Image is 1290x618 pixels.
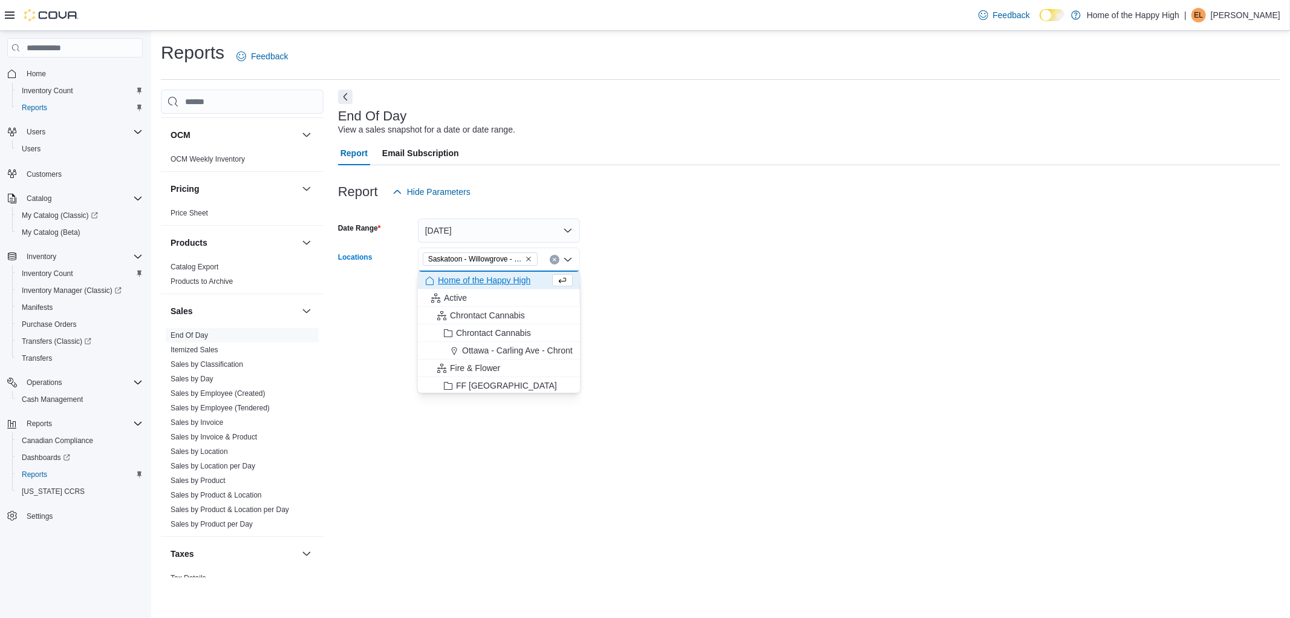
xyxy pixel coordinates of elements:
p: [PERSON_NAME] [1211,8,1280,22]
button: Taxes [171,548,297,560]
span: Home [22,66,143,81]
span: Ottawa - Carling Ave - Chrontact Cannabis [462,344,622,357]
h3: OCM [171,129,191,141]
span: Sales by Location per Day [171,461,255,471]
button: OCM [299,128,314,142]
span: Home [27,69,46,79]
a: Tax Details [171,574,206,582]
button: Sales [299,304,314,318]
span: EL [1194,8,1204,22]
span: Dashboards [22,453,70,462]
button: Home [2,65,148,82]
button: Inventory Count [12,82,148,99]
span: Users [22,125,143,139]
span: My Catalog (Classic) [22,211,98,220]
span: Manifests [22,303,53,312]
span: My Catalog (Classic) [17,208,143,223]
a: Catalog Export [171,263,218,271]
span: Inventory Count [22,269,73,278]
a: Settings [22,509,57,524]
span: My Catalog (Beta) [17,225,143,240]
a: Cash Management [17,392,88,407]
div: Pricing [161,206,324,225]
span: Feedback [993,9,1030,21]
button: Reports [2,415,148,432]
a: My Catalog (Classic) [17,208,103,223]
a: Inventory Manager (Classic) [17,283,126,298]
span: Sales by Classification [171,360,243,369]
button: Catalog [2,190,148,207]
button: Catalog [22,191,56,206]
button: Chrontact Cannabis [418,324,580,342]
span: Users [17,142,143,156]
span: Sales by Invoice & Product [171,432,257,442]
span: Transfers [22,353,52,363]
span: Customers [27,169,62,179]
button: Users [12,140,148,157]
span: Dashboards [17,450,143,465]
button: Next [338,90,353,104]
a: Sales by Product & Location [171,491,262,499]
button: My Catalog (Beta) [12,224,148,241]
span: Sales by Invoice [171,418,223,427]
span: Sales by Product & Location [171,490,262,500]
a: Sales by Employee (Created) [171,389,265,398]
button: Inventory [2,248,148,265]
a: Sales by Product & Location per Day [171,505,289,514]
span: Inventory Manager (Classic) [22,286,122,295]
span: Home of the Happy High [438,274,530,286]
span: Purchase Orders [17,317,143,332]
span: Reports [17,100,143,115]
span: OCM Weekly Inventory [171,154,245,164]
span: Fire & Flower [450,362,500,374]
button: Taxes [299,547,314,561]
button: Operations [22,375,67,390]
button: Fire & Flower [418,360,580,377]
a: Inventory Count [17,84,78,98]
a: Sales by Day [171,375,213,383]
button: Reports [22,416,57,431]
span: Reports [22,416,143,431]
a: My Catalog (Classic) [12,207,148,224]
button: Active [418,289,580,307]
a: Itemized Sales [171,346,218,354]
span: Manifests [17,300,143,315]
span: Catalog Export [171,262,218,272]
button: Settings [2,507,148,525]
button: Users [22,125,50,139]
div: Taxes [161,571,324,605]
h3: Pricing [171,183,199,195]
span: Users [22,144,41,154]
a: OCM Weekly Inventory [171,155,245,163]
span: Transfers (Classic) [17,334,143,349]
h3: Products [171,237,207,249]
span: Active [444,292,467,304]
span: Saskatoon - Willowgrove - Fire & Flower [428,253,523,265]
button: Reports [12,466,148,483]
span: Canadian Compliance [22,436,93,445]
button: Purchase Orders [12,316,148,333]
span: Feedback [251,50,288,62]
button: Ottawa - Carling Ave - Chrontact Cannabis [418,342,580,360]
span: Reports [22,103,47,113]
span: Inventory Count [17,84,143,98]
h3: Sales [171,305,193,317]
button: Users [2,123,148,140]
span: Reports [22,470,47,479]
label: Locations [338,252,373,262]
span: Canadian Compliance [17,433,143,448]
span: Products to Archive [171,277,233,286]
button: Hide Parameters [388,180,475,204]
button: [US_STATE] CCRS [12,483,148,500]
a: Inventory Manager (Classic) [12,282,148,299]
button: FF [GEOGRAPHIC_DATA] [418,377,580,395]
img: Cova [24,9,79,21]
a: Canadian Compliance [17,433,98,448]
a: [US_STATE] CCRS [17,484,90,499]
span: Washington CCRS [17,484,143,499]
span: Sales by Day [171,374,213,384]
button: Pricing [171,183,297,195]
span: Reports [27,419,52,429]
a: Transfers (Classic) [12,333,148,350]
span: Chrontact Cannabis [450,309,525,321]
